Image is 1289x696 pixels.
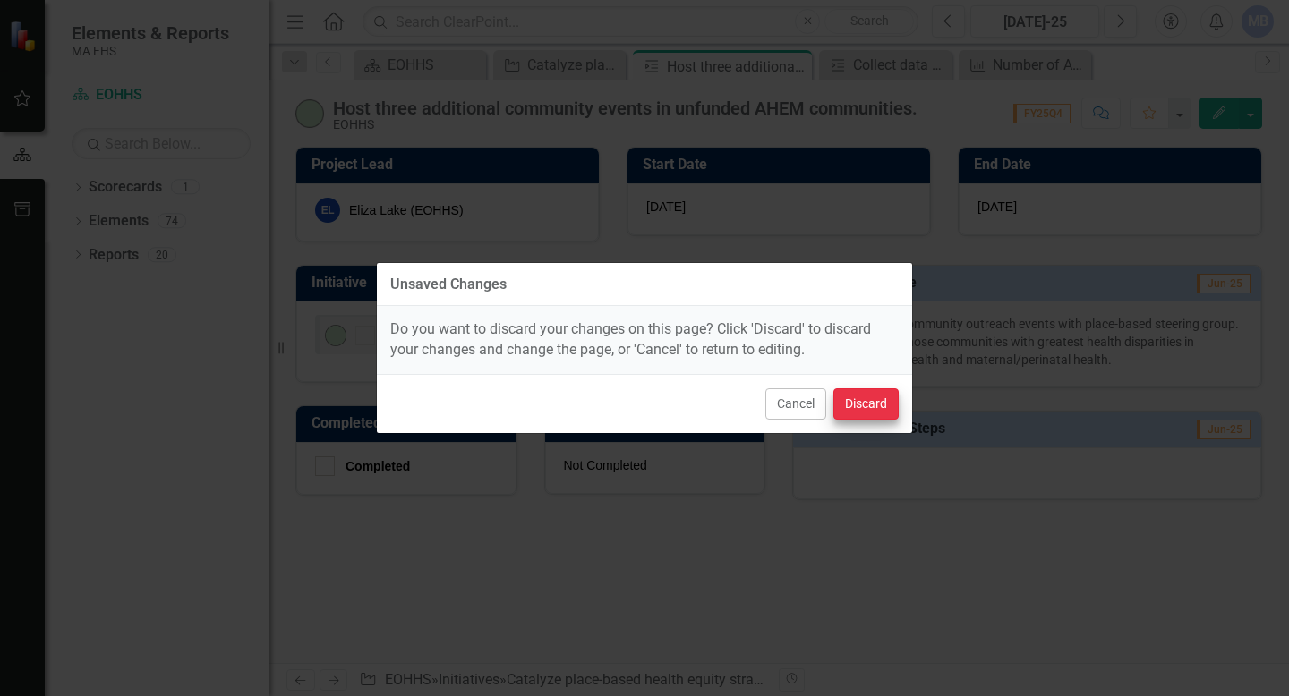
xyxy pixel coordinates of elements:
[390,276,507,293] div: Unsaved Changes
[765,388,826,420] button: Cancel
[377,306,912,374] div: Do you want to discard your changes on this page? Click 'Discard' to discard your changes and cha...
[4,98,856,119] p: FY25Q4:
[4,4,856,47] p: FY25Q3: Planning future community outreach events with place-based steering group. Focus will be ...
[833,388,899,420] button: Discard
